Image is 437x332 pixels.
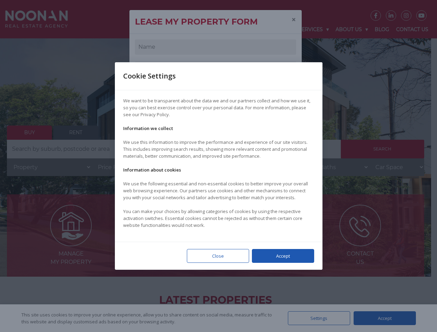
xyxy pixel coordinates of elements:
div: Accept [252,249,314,263]
strong: Information we collect [123,125,173,131]
div: Cookie Settings [123,62,184,90]
p: We use this information to improve the performance and experience of our site visitors. This incl... [123,139,314,159]
div: Close [187,249,249,263]
p: You can make your choices by allowing categories of cookies by using the respective activation sw... [123,208,314,229]
strong: Information about cookies [123,167,181,173]
p: We use the following essential and non-essential cookies to better improve your overall web brows... [123,180,314,201]
p: We want to be transparent about the data we and our partners collect and how we use it, so you ca... [123,97,314,118]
